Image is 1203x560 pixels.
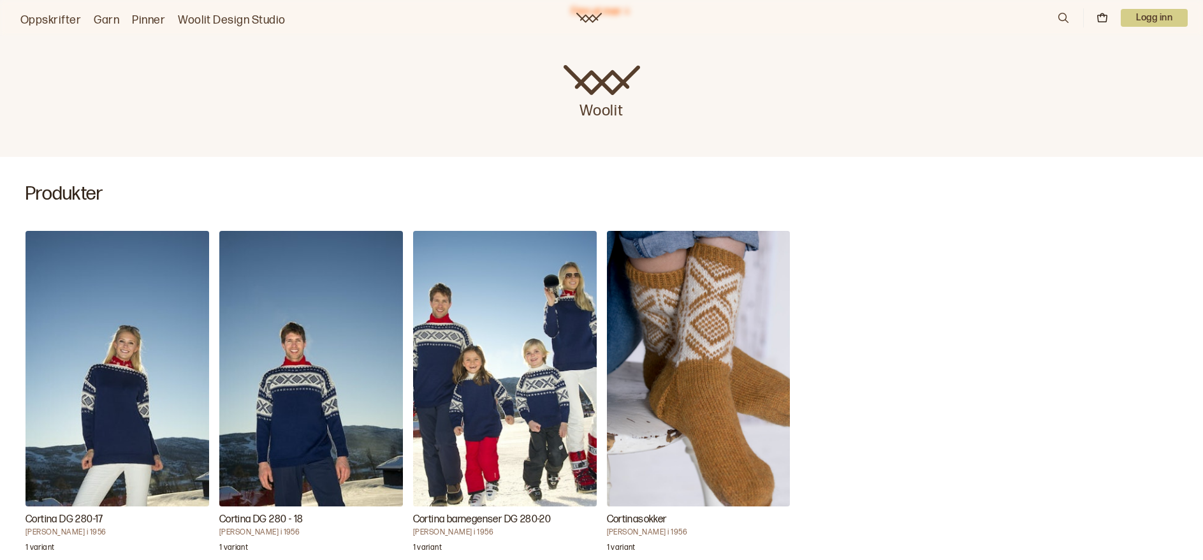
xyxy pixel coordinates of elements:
a: Cortinasokker [607,231,791,560]
h3: Cortinasokker [607,512,791,527]
a: Cortina DG 280 - 18 [219,231,403,560]
a: Oppskrifter [20,11,81,29]
h3: Cortina DG 280 - 18 [219,512,403,527]
button: User dropdown [1121,9,1188,27]
p: 1 variant [607,543,636,556]
h3: Cortina barnegenser DG 280-20 [413,512,597,527]
h4: [PERSON_NAME] i 1956 [219,527,403,538]
a: Cortina DG 280-17 [26,231,209,560]
img: Bitten Eriksen i 1956Cortina DG 280 - 18 [219,231,403,506]
a: Woolit Design Studio [178,11,286,29]
a: Woolit [564,65,640,121]
a: Garn [94,11,119,29]
h3: Cortina DG 280-17 [26,512,209,527]
a: Woolit [576,13,602,23]
h4: [PERSON_NAME] i 1956 [607,527,791,538]
img: Bitten Eriksen i 1956Cortina DG 280-17 [26,231,209,506]
p: 1 variant [413,543,442,556]
img: Bitten Eriksen i 1956Cortinasokker [607,231,791,506]
p: Logg inn [1121,9,1188,27]
h4: [PERSON_NAME] i 1956 [26,527,209,538]
p: 1 variant [26,543,54,556]
img: Bitten Eriksen i 1956Cortina barnegenser DG 280-20 [413,231,597,506]
a: Pinner [132,11,165,29]
p: 1 variant [219,543,248,556]
a: Cortina barnegenser DG 280-20 [413,231,597,560]
img: Woolit [564,65,640,96]
h4: [PERSON_NAME] i 1956 [413,527,597,538]
p: Woolit [564,96,640,121]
